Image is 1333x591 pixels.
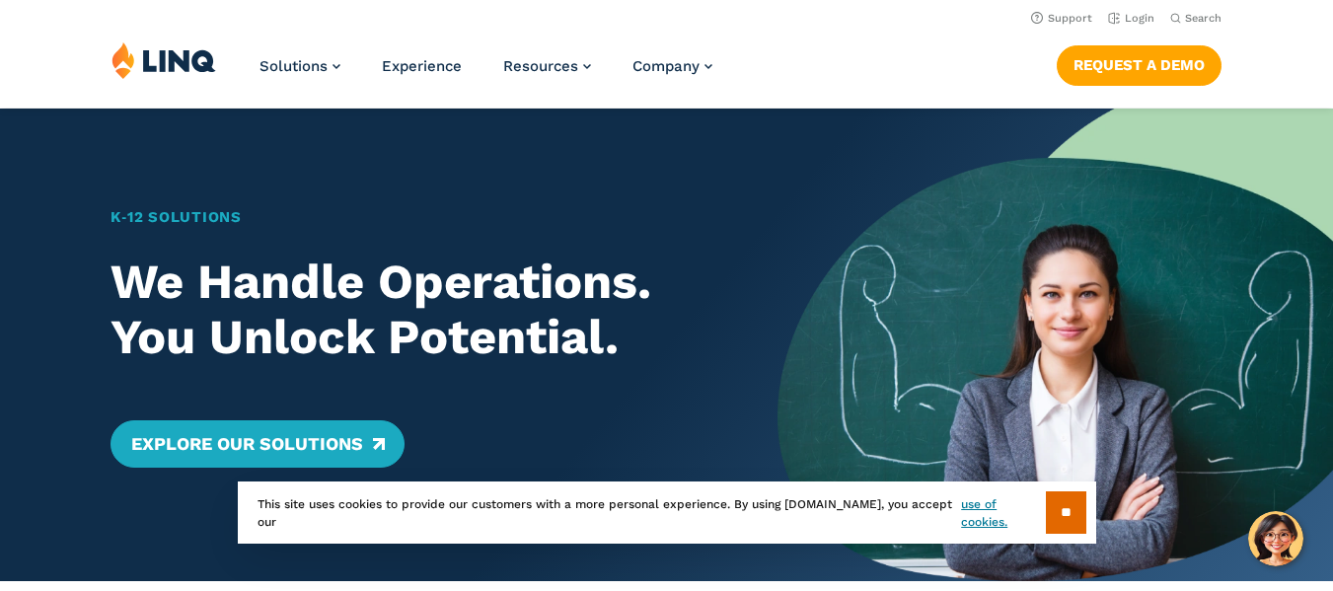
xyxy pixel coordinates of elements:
a: Solutions [259,57,340,75]
a: Explore Our Solutions [111,420,404,468]
nav: Button Navigation [1057,41,1222,85]
a: Request a Demo [1057,45,1222,85]
a: use of cookies. [961,495,1045,531]
span: Resources [503,57,578,75]
a: Company [632,57,712,75]
span: Company [632,57,700,75]
img: Home Banner [778,109,1333,581]
button: Open Search Bar [1170,11,1222,26]
h1: K‑12 Solutions [111,206,722,229]
nav: Primary Navigation [259,41,712,107]
a: Login [1108,12,1154,25]
a: Resources [503,57,591,75]
a: Support [1031,12,1092,25]
img: LINQ | K‑12 Software [111,41,216,79]
button: Hello, have a question? Let’s chat. [1248,511,1303,566]
span: Search [1185,12,1222,25]
a: Experience [382,57,462,75]
span: Solutions [259,57,328,75]
div: This site uses cookies to provide our customers with a more personal experience. By using [DOMAIN... [238,481,1096,544]
h2: We Handle Operations. You Unlock Potential. [111,255,722,365]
